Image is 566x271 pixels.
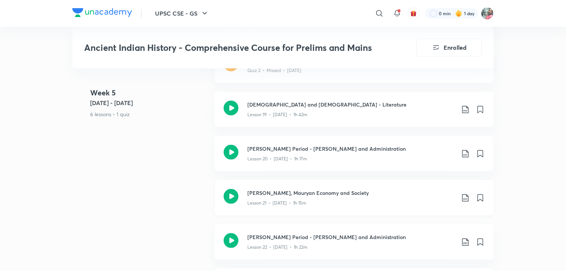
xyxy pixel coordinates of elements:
[247,145,455,153] h3: [PERSON_NAME] Period - [PERSON_NAME] and Administration
[247,233,455,241] h3: [PERSON_NAME] Period - [PERSON_NAME] and Administration
[90,98,209,107] h5: [DATE] - [DATE]
[215,224,494,268] a: [PERSON_NAME] Period - [PERSON_NAME] and AdministrationLesson 22 • [DATE] • 1h 22m
[417,39,482,56] button: Enrolled
[247,244,307,251] p: Lesson 22 • [DATE] • 1h 22m
[247,189,455,197] h3: [PERSON_NAME], Mauryan Economy and Society
[84,42,375,53] h3: Ancient Indian History - Comprehensive Course for Prelims and Mains
[90,110,209,118] p: 6 lessons • 1 quiz
[247,67,301,74] p: Quiz 2 • Missed • [DATE]
[72,8,132,17] img: Company Logo
[215,48,494,92] a: quizAncient History 2Quiz 2 • Missed • [DATE]
[247,200,306,206] p: Lesson 21 • [DATE] • 1h 15m
[247,111,307,118] p: Lesson 19 • [DATE] • 1h 42m
[247,156,307,162] p: Lesson 20 • [DATE] • 1h 17m
[481,7,494,20] img: Prerna Pathak
[215,136,494,180] a: [PERSON_NAME] Period - [PERSON_NAME] and AdministrationLesson 20 • [DATE] • 1h 17m
[410,10,417,17] img: avatar
[215,180,494,224] a: [PERSON_NAME], Mauryan Economy and SocietyLesson 21 • [DATE] • 1h 15m
[408,7,419,19] button: avatar
[455,10,463,17] img: streak
[151,6,214,21] button: UPSC CSE - GS
[72,8,132,19] a: Company Logo
[215,92,494,136] a: [DEMOGRAPHIC_DATA] and [DEMOGRAPHIC_DATA] - LiteratureLesson 19 • [DATE] • 1h 42m
[247,101,455,108] h3: [DEMOGRAPHIC_DATA] and [DEMOGRAPHIC_DATA] - Literature
[90,87,209,98] h4: Week 5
